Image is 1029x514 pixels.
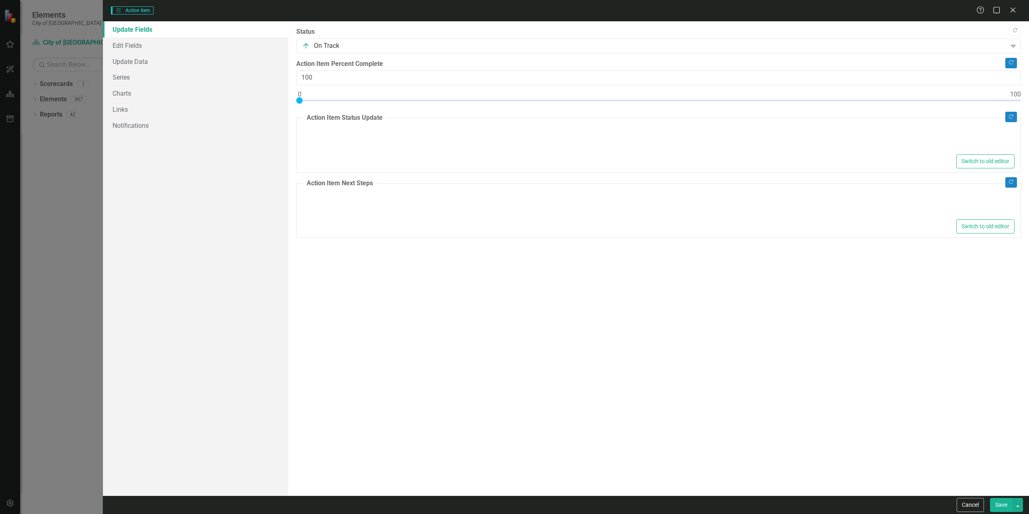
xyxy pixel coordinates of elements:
a: Charts [103,85,288,101]
label: Action Item Percent Complete [296,59,1021,69]
button: Switch to old editor [956,154,1015,168]
a: Notifications [103,117,288,133]
a: Update Fields [103,21,288,37]
button: Cancel [957,498,984,512]
legend: Action Item Next Steps [303,179,377,188]
a: Edit Fields [103,37,288,53]
legend: Action Item Status Update [303,113,387,123]
span: Action Item [111,6,154,14]
label: Status [296,27,1021,37]
button: Switch to old editor [956,219,1015,233]
a: Update Data [103,53,288,70]
button: Save [990,498,1013,512]
a: Series [103,69,288,85]
a: Links [103,101,288,117]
